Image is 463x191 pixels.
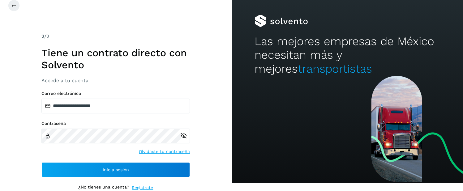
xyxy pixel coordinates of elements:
[78,185,129,191] p: ¿No tienes una cuenta?
[255,35,440,76] h2: Las mejores empresas de México necesitan más y mejores
[139,148,190,155] a: Olvidaste tu contraseña
[41,33,44,39] span: 2
[41,33,190,40] div: /2
[41,162,190,177] button: Inicia sesión
[41,91,190,96] label: Correo electrónico
[41,78,190,83] h3: Accede a tu cuenta
[41,47,190,71] h1: Tiene un contrato directo con Solvento
[298,62,372,75] span: transportistas
[132,185,153,191] a: Regístrate
[103,168,129,172] span: Inicia sesión
[41,121,190,126] label: Contraseña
